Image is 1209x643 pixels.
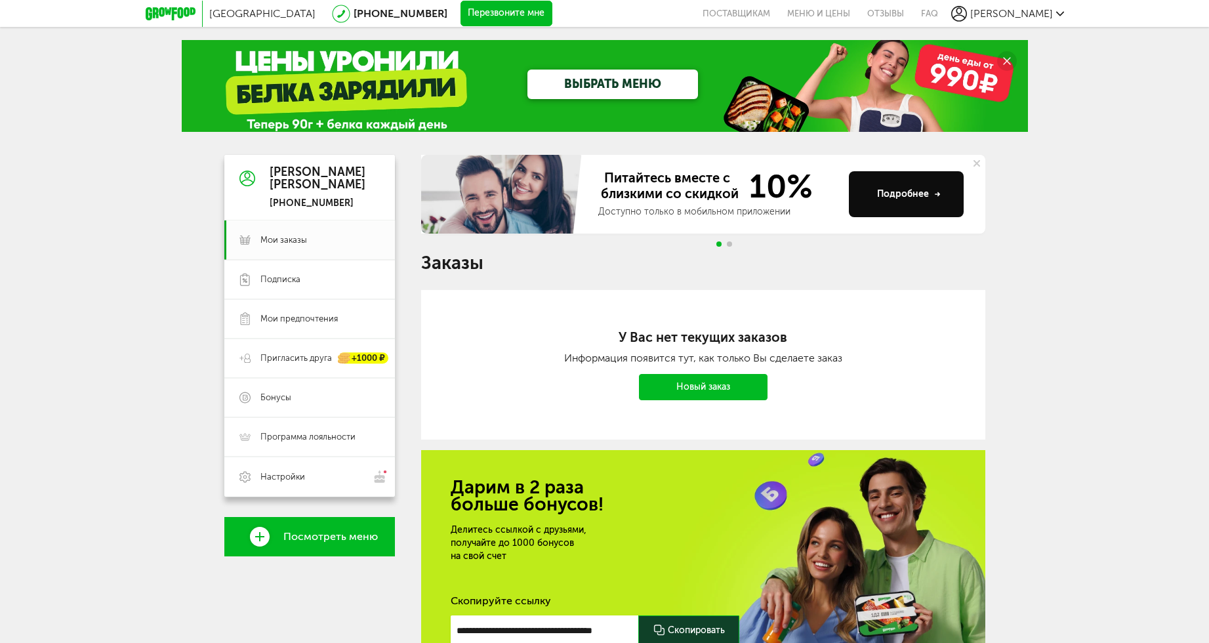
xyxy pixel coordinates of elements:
span: Go to slide 1 [716,241,722,247]
span: Питайтесь вместе с близкими со скидкой [598,170,741,203]
a: Мои заказы [224,220,395,260]
h1: Заказы [421,255,985,272]
button: Подробнее [849,171,964,217]
span: Go to slide 2 [727,241,732,247]
a: [PHONE_NUMBER] [354,7,447,20]
div: Подробнее [877,188,941,201]
div: [PERSON_NAME] [PERSON_NAME] [270,166,365,192]
div: Скопируйте ссылку [451,594,956,608]
span: Настройки [260,471,305,483]
a: Настройки [224,457,395,497]
span: Мои предпочтения [260,313,338,325]
a: Программа лояльности [224,417,395,457]
span: 10% [741,170,813,203]
span: Посмотреть меню [283,531,378,543]
a: Бонусы [224,378,395,417]
a: Новый заказ [639,374,768,400]
div: Информация появится тут, как только Вы сделаете заказ [474,352,933,364]
a: Посмотреть меню [224,517,395,556]
h2: У Вас нет текущих заказов [474,329,933,345]
span: Пригласить друга [260,352,332,364]
button: Перезвоните мне [461,1,552,27]
img: family-banner.579af9d.jpg [421,155,585,234]
span: Подписка [260,274,300,285]
span: [PERSON_NAME] [970,7,1053,20]
span: [GEOGRAPHIC_DATA] [209,7,316,20]
span: Мои заказы [260,234,307,246]
h2: Дарим в 2 раза больше бонусов! [451,479,956,513]
a: Пригласить друга +1000 ₽ [224,339,395,378]
a: Подписка [224,260,395,299]
div: [PHONE_NUMBER] [270,197,365,209]
a: Мои предпочтения [224,299,395,339]
a: ВЫБРАТЬ МЕНЮ [527,70,698,99]
div: Делитесь ссылкой с друзьями, получайте до 1000 бонусов на свой счет [451,524,756,563]
div: Доступно только в мобильном приложении [598,205,838,218]
div: +1000 ₽ [338,353,388,364]
span: Программа лояльности [260,431,356,443]
span: Бонусы [260,392,291,404]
